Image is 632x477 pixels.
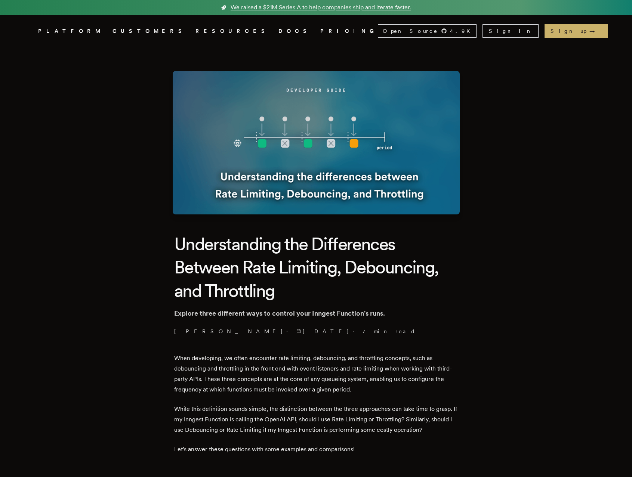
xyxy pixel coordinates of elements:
a: Sign In [483,24,539,38]
span: 4.9 K [450,27,475,35]
a: [PERSON_NAME] [174,328,283,335]
h1: Understanding the Differences Between Rate Limiting, Debouncing, and Throttling [174,232,458,302]
button: PLATFORM [38,27,104,36]
a: DOCS [278,27,311,36]
span: 7 min read [363,328,416,335]
span: [DATE] [296,328,349,335]
p: While this definition sounds simple, the distinction between the three approaches can take time t... [174,404,458,435]
p: Let's answer these questions with some examples and comparisons! [174,444,458,455]
p: · · [174,328,458,335]
p: Explore three different ways to control your Inngest Function's runs. [174,308,458,319]
span: → [589,27,602,35]
p: When developing, we often encounter rate limiting, debouncing, and throttling concepts, such as d... [174,353,458,395]
span: We raised a $21M Series A to help companies ship and iterate faster. [231,3,411,12]
img: Featured image for Understanding the Differences Between Rate Limiting, Debouncing, and Throttlin... [173,71,460,214]
button: RESOURCES [195,27,269,36]
a: CUSTOMERS [112,27,186,36]
a: Sign up [545,24,608,38]
nav: Global [17,15,615,47]
span: Open Source [383,27,438,35]
a: PRICING [320,27,378,36]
